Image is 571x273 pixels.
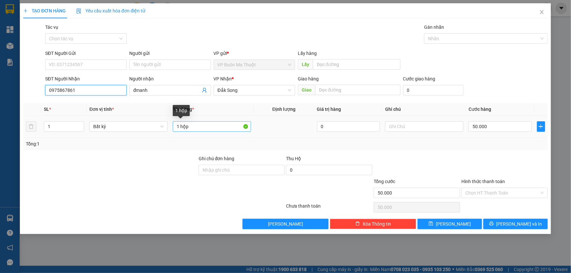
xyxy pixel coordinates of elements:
[76,9,81,14] img: icon
[26,121,36,132] button: delete
[489,221,494,227] span: printer
[23,8,66,13] span: TẠO ĐƠN HÀNG
[469,107,491,112] span: Cước hàng
[403,85,464,95] input: Cước giao hàng
[383,103,466,116] th: Ghi chú
[202,88,207,93] span: user-add
[129,75,211,82] div: Người nhận
[26,140,221,147] div: Tổng: 1
[537,124,545,129] span: plus
[173,105,190,116] div: 1 hộp
[173,121,251,132] input: VD: Bàn, Ghế
[199,156,235,161] label: Ghi chú đơn hàng
[298,76,319,81] span: Giao hàng
[374,179,395,184] span: Tổng cước
[89,107,114,112] span: Đơn vị tính
[355,221,360,227] span: delete
[129,50,211,57] div: Người gửi
[330,219,416,229] button: deleteXóa Thông tin
[286,202,373,214] div: Chưa thanh toán
[298,59,313,70] span: Lấy
[539,9,544,15] span: close
[23,9,28,13] span: plus
[199,165,285,175] input: Ghi chú đơn hàng
[214,50,295,57] div: VP gửi
[242,219,329,229] button: [PERSON_NAME]
[298,85,315,95] span: Giao
[533,3,551,22] button: Close
[76,8,145,13] span: Yêu cầu xuất hóa đơn điện tử
[313,59,401,70] input: Dọc đường
[424,25,444,30] label: Gán nhãn
[403,76,436,81] label: Cước giao hàng
[385,121,463,132] input: Ghi Chú
[418,219,482,229] button: save[PERSON_NAME]
[496,220,542,228] span: [PERSON_NAME] và In
[461,179,505,184] label: Hình thức thanh toán
[537,121,545,132] button: plus
[272,107,295,112] span: Định lượng
[483,219,548,229] button: printer[PERSON_NAME] và In
[218,85,291,95] span: Đắk Song
[44,107,49,112] span: SL
[315,85,401,95] input: Dọc đường
[317,107,341,112] span: Giá trị hàng
[214,76,232,81] span: VP Nhận
[45,75,127,82] div: SĐT Người Nhận
[298,51,317,56] span: Lấy hàng
[93,122,164,131] span: Bất kỳ
[45,50,127,57] div: SĐT Người Gửi
[286,156,301,161] span: Thu Hộ
[363,220,391,228] span: Xóa Thông tin
[45,25,58,30] label: Tác vụ
[218,60,291,70] span: VP Buôn Ma Thuột
[429,221,433,227] span: save
[436,220,471,228] span: [PERSON_NAME]
[268,220,303,228] span: [PERSON_NAME]
[317,121,380,132] input: 0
